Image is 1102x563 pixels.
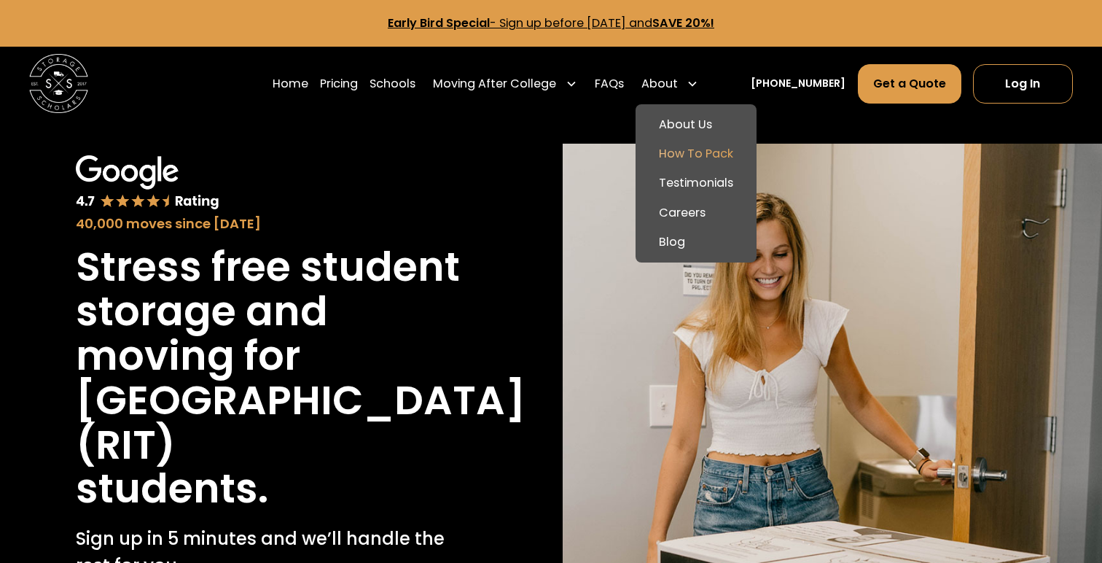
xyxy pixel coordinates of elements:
[641,110,751,139] a: About Us
[641,139,751,168] a: How To Pack
[641,228,751,257] a: Blog
[427,63,582,104] div: Moving After College
[273,63,308,104] a: Home
[973,64,1073,104] a: Log In
[641,168,751,198] a: Testimonials
[641,75,678,93] div: About
[370,63,415,104] a: Schools
[636,104,757,263] nav: About
[858,64,961,104] a: Get a Quote
[751,76,845,91] a: [PHONE_NUMBER]
[76,467,268,511] h1: students.
[29,54,88,113] a: home
[388,15,714,31] a: Early Bird Special- Sign up before [DATE] andSAVE 20%!
[636,63,704,104] div: About
[76,378,525,467] h1: [GEOGRAPHIC_DATA] (RIT)
[76,214,464,233] div: 40,000 moves since [DATE]
[76,155,219,210] img: Google 4.7 star rating
[388,15,490,31] strong: Early Bird Special
[433,75,556,93] div: Moving After College
[595,63,624,104] a: FAQs
[641,198,751,228] a: Careers
[652,15,714,31] strong: SAVE 20%!
[320,63,358,104] a: Pricing
[29,54,88,113] img: Storage Scholars main logo
[76,245,464,378] h1: Stress free student storage and moving for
